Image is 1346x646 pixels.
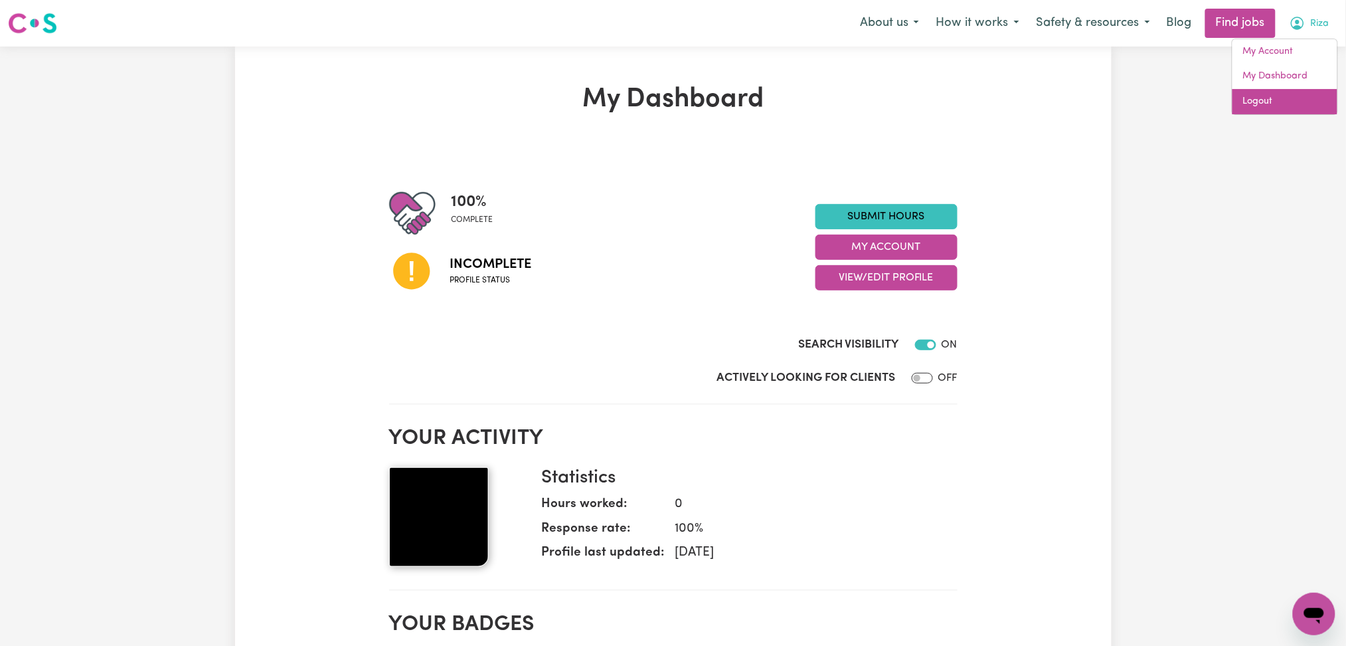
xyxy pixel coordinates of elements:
[851,9,928,37] button: About us
[815,204,958,229] a: Submit Hours
[938,373,958,383] span: OFF
[1311,17,1329,31] span: Riza
[928,9,1028,37] button: How it works
[1232,89,1337,114] a: Logout
[1028,9,1159,37] button: Safety & resources
[1232,64,1337,89] a: My Dashboard
[389,426,958,451] h2: Your activity
[542,495,665,520] dt: Hours worked:
[665,495,947,514] dd: 0
[542,520,665,544] dt: Response rate:
[450,274,532,286] span: Profile status
[1232,39,1338,115] div: My Account
[665,520,947,539] dd: 100 %
[452,190,504,237] div: Profile completeness: 100%
[389,612,958,637] h2: Your badges
[452,214,493,226] span: complete
[542,467,947,490] h3: Statistics
[1205,9,1276,38] a: Find jobs
[815,265,958,290] button: View/Edit Profile
[389,84,958,116] h1: My Dashboard
[815,235,958,260] button: My Account
[942,340,958,350] span: ON
[452,190,493,214] span: 100 %
[1159,9,1200,38] a: Blog
[542,544,665,568] dt: Profile last updated:
[450,255,532,274] span: Incomplete
[717,370,896,387] label: Actively Looking for Clients
[1232,39,1337,64] a: My Account
[799,336,899,354] label: Search Visibility
[665,544,947,563] dd: [DATE]
[389,467,489,567] img: Your profile picture
[1281,9,1338,37] button: My Account
[8,11,57,35] img: Careseekers logo
[1293,593,1335,635] iframe: Button to launch messaging window
[8,8,57,39] a: Careseekers logo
